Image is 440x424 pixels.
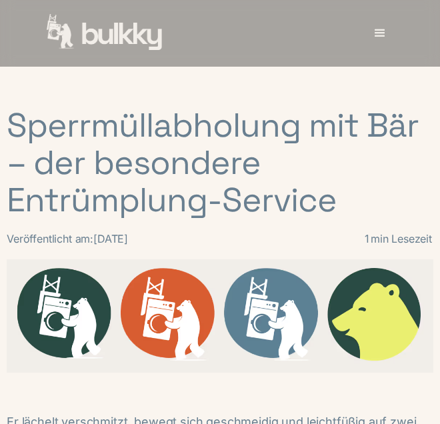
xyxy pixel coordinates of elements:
[40,14,164,53] a: home
[7,107,433,219] h1: Sperrmüllabholung mit Bär – der besondere Entrümplung-Service
[360,13,400,53] div: menu
[7,232,93,246] div: Veröffentlicht am:
[371,232,432,246] div: min Lesezeit
[365,232,369,246] div: 1
[93,232,128,246] div: [DATE]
